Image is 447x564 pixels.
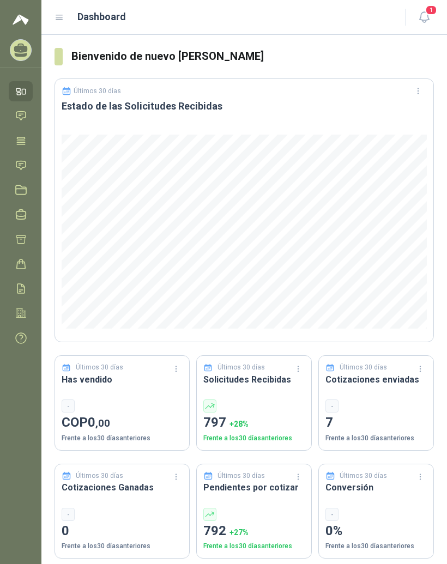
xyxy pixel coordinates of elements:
p: Frente a los 30 días anteriores [203,541,305,551]
p: Frente a los 30 días anteriores [62,433,183,444]
h3: Solicitudes Recibidas [203,373,305,386]
h3: Cotizaciones enviadas [325,373,427,386]
h3: Estado de las Solicitudes Recibidas [62,100,427,113]
p: Últimos 30 días [76,362,123,373]
h3: Has vendido [62,373,183,386]
p: 797 [203,413,305,433]
div: - [62,399,75,413]
span: + 28 % [229,420,249,428]
p: 0 [62,521,183,542]
div: - [325,508,339,521]
p: 7 [325,413,427,433]
h3: Pendientes por cotizar [203,481,305,494]
p: Últimos 30 días [218,471,265,481]
p: Últimos 30 días [218,362,265,373]
h3: Cotizaciones Ganadas [62,481,183,494]
span: 1 [425,5,437,15]
img: Logo peakr [13,13,29,26]
div: - [325,399,339,413]
span: 0 [88,415,110,430]
p: Frente a los 30 días anteriores [325,541,427,551]
p: Frente a los 30 días anteriores [62,541,183,551]
p: Frente a los 30 días anteriores [325,433,427,444]
button: 1 [414,8,434,27]
p: Frente a los 30 días anteriores [203,433,305,444]
span: + 27 % [229,528,249,537]
p: Últimos 30 días [76,471,123,481]
p: Últimos 30 días [340,471,387,481]
p: COP [62,413,183,433]
span: ,00 [95,417,110,429]
h3: Conversión [325,481,427,494]
p: 0% [325,521,427,542]
h3: Bienvenido de nuevo [PERSON_NAME] [71,48,434,65]
div: - [62,508,75,521]
p: Últimos 30 días [74,87,121,95]
p: 792 [203,521,305,542]
h1: Dashboard [77,9,126,25]
p: Últimos 30 días [340,362,387,373]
